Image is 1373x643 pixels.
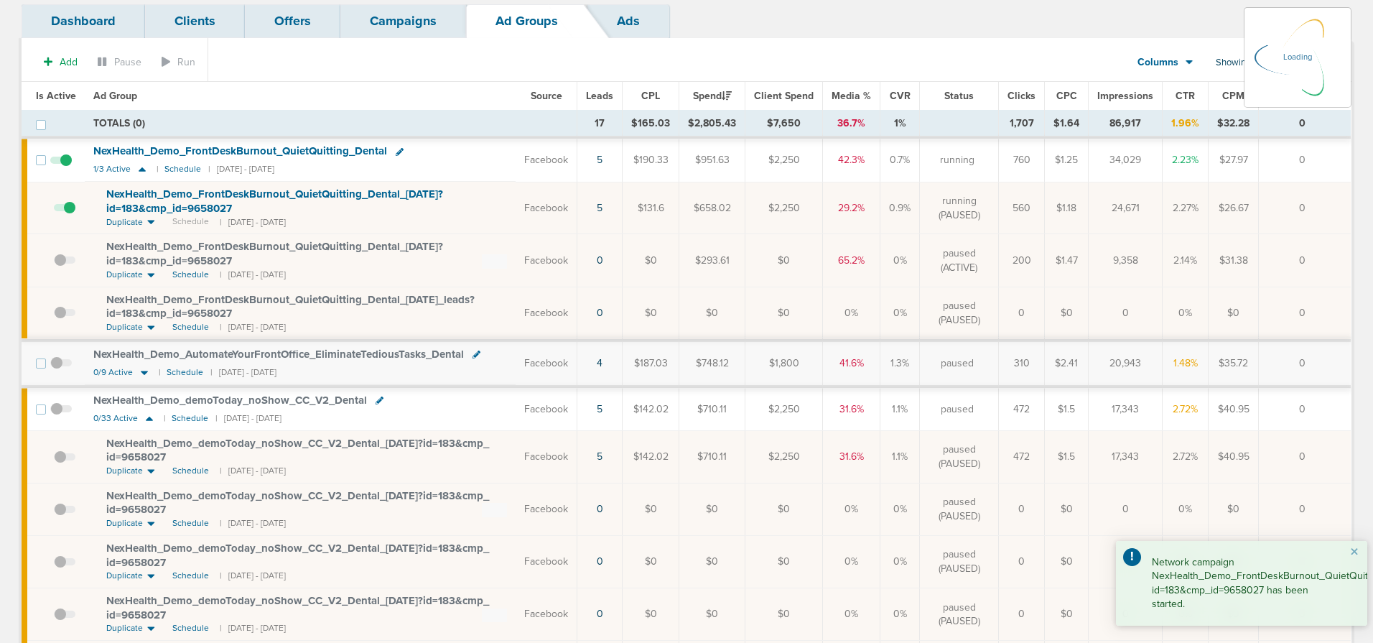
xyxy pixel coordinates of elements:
span: Impressions [1097,90,1153,102]
td: 17,343 [1089,387,1163,431]
td: 41.6% [823,341,880,387]
span: Spend [693,90,732,102]
td: 2.23% [1163,137,1209,182]
td: 760 [999,137,1045,182]
td: paused (PAUSED) [920,535,999,588]
span: Schedule [172,465,209,477]
small: Schedule [172,413,208,424]
td: $0 [679,535,745,588]
td: 0 [1089,287,1163,341]
span: Duplicate [106,216,143,228]
span: 0/33 Active [93,413,138,424]
td: paused (PAUSED) [920,431,999,484]
span: Duplicate [106,622,143,634]
span: NexHealth_ Demo_ demoToday_ noShow_ CC_ V2_ Dental_ [DATE]?id=183&cmp_ id=9658027 [106,542,489,569]
td: $293.61 [679,234,745,287]
a: Ads [587,4,669,38]
td: $0 [1045,483,1089,535]
span: NexHealth_ Demo_ demoToday_ noShow_ CC_ V2_ Dental [93,394,367,407]
span: CPL [641,90,660,102]
td: 0% [880,483,920,535]
td: $2.41 [1045,341,1089,387]
td: $1.25 [1045,137,1089,182]
td: $710.11 [679,431,745,484]
td: 1,707 [999,111,1045,138]
td: 0% [823,483,880,535]
td: 0 [1089,535,1163,588]
td: 9,358 [1089,234,1163,287]
td: 0 [1259,483,1351,535]
span: Add [60,56,78,68]
td: $2,805.43 [679,111,745,138]
td: $0 [1045,287,1089,341]
td: 0% [880,588,920,641]
td: TOTALS (0) [85,111,577,138]
td: 31.6% [823,387,880,431]
td: Facebook [516,234,577,287]
small: | [DATE] - [DATE] [210,367,276,378]
span: paused [941,356,974,371]
span: Source [531,90,562,102]
span: NexHealth_ Demo_ FrontDeskBurnout_ QuietQuitting_ Dental_ [DATE]?id=183&cmp_ id=9658027 [106,240,443,267]
td: 0% [880,234,920,287]
td: 0 [1259,137,1351,182]
td: 1.1% [880,431,920,484]
td: Facebook [516,287,577,341]
td: 310 [999,341,1045,387]
td: 0% [1163,483,1209,535]
td: $187.03 [623,341,679,387]
td: 0 [999,287,1045,341]
td: 0 [999,483,1045,535]
a: 0 [597,608,603,620]
span: Duplicate [106,321,143,333]
td: 0% [823,588,880,641]
span: Schedule [172,570,209,582]
small: | [DATE] - [DATE] [220,517,286,529]
span: Duplicate [106,269,143,281]
a: Dashboard [22,4,145,38]
td: $2,250 [745,387,823,431]
span: Duplicate [106,570,143,582]
td: 36.7% [823,111,880,138]
span: Schedule [172,321,209,333]
a: Campaigns [340,4,466,38]
td: $0 [1209,287,1259,341]
span: CTR [1176,90,1195,102]
td: $142.02 [623,387,679,431]
td: 0 [1259,111,1351,138]
td: 200 [999,234,1045,287]
td: $0 [623,483,679,535]
span: Columns [1137,55,1178,70]
td: $0 [623,588,679,641]
td: $0 [745,535,823,588]
small: Schedule [164,164,201,175]
td: 2.27% [1163,182,1209,234]
td: 65.2% [823,234,880,287]
span: NexHealth_ Demo_ FrontDeskBurnout_ QuietQuitting_ Dental [93,144,387,157]
td: $0 [1209,483,1259,535]
td: 42.3% [823,137,880,182]
span: Duplicate [106,465,143,477]
td: 24,671 [1089,182,1163,234]
td: 20,943 [1089,341,1163,387]
a: 5 [597,403,602,415]
td: Facebook [516,182,577,234]
a: 0 [597,503,603,515]
td: 0 [1259,431,1351,484]
small: | [DATE] - [DATE] [220,216,286,228]
span: CVR [890,90,911,102]
td: $26.67 [1209,182,1259,234]
td: Facebook [516,387,577,431]
a: 0 [597,254,603,267]
span: NexHealth_ Demo_ FrontDeskBurnout_ QuietQuitting_ Dental_ [DATE]_ leads?id=183&cmp_ id=9658027 [106,293,475,320]
td: $0 [623,234,679,287]
td: $0 [745,234,823,287]
td: $31.38 [1209,234,1259,287]
span: Schedule [172,517,209,529]
td: $0 [1045,535,1089,588]
td: $1.5 [1045,431,1089,484]
td: 0% [880,287,920,341]
a: 4 [597,357,602,369]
